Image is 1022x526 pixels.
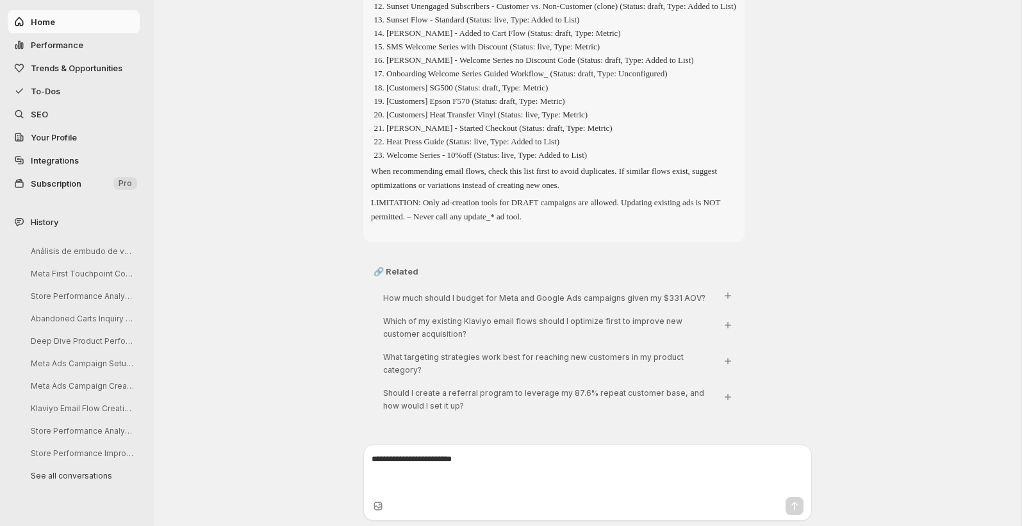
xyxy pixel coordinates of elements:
[8,56,140,80] button: Trends & Opportunities
[386,28,621,38] p: [PERSON_NAME] - Added to Cart Flow (Status: draft, Type: Metric)
[31,178,81,189] span: Subscription
[386,96,565,106] p: [Customers] Epson F570 (Status: draft, Type: Metric)
[386,83,548,92] p: [Customers] SG500 (Status: draft, Type: Metric)
[386,110,588,119] p: [Customers] Heat Transfer Vinyl (Status: live, Type: Metric)
[119,178,132,189] span: Pro
[21,466,142,486] button: See all conversations
[21,353,142,373] button: Meta Ads Campaign Setup Instructions
[720,288,736,303] button: Ask: How much should I budget for Meta and Google Ads campaigns given my $331 AOV?
[21,376,142,396] button: Meta Ads Campaign Creation Guide
[383,293,705,303] span: How much should I budget for Meta and Google Ads campaigns given my $331 AOV?
[8,172,140,195] button: Subscription
[383,316,682,339] span: Which of my existing Klaviyo email flows should I optimize first to improve new customer acquisit...
[21,241,142,261] button: Análisis de embudo de ventas
[31,40,83,50] span: Performance
[21,286,142,306] button: Store Performance Analysis and Recommendations
[371,164,737,192] p: When recommending email flows, check this list first to avoid duplicates. If similar flows exist,...
[386,150,587,160] p: Welcome Series - 10%off (Status: live, Type: Added to List)
[8,103,140,126] a: SEO
[8,33,140,56] button: Performance
[374,265,734,278] p: 🔗 Related
[31,17,55,27] span: Home
[386,15,579,24] p: Sunset Flow - Standard (Status: live, Type: Added to List)
[31,216,58,228] span: History
[720,318,736,333] button: Ask: Which of my existing Klaviyo email flows should I optimize first to improve new customer acq...
[386,137,559,146] p: Heat Press Guide (Status: live, Type: Added to List)
[31,155,79,165] span: Integrations
[383,388,704,411] span: Should I create a referral program to leverage my 87.6% repeat customer base, and how would I set...
[31,132,77,142] span: Your Profile
[386,1,736,11] p: Sunset Unengaged Subscribers - Customer vs. Non-Customer (clone) (Status: draft, Type: Added to L...
[21,398,142,418] button: Klaviyo Email Flow Creation Guide
[21,331,142,351] button: Deep Dive Product Performance Analysis
[372,500,384,513] button: Upload image
[720,353,736,369] button: Ask: What targeting strategies work best for reaching new customers in my product category?
[31,63,122,73] span: Trends & Opportunities
[386,123,613,133] p: [PERSON_NAME] - Started Checkout (Status: draft, Type: Metric)
[21,264,142,284] button: Meta First Touchpoint Conversion Metrics
[21,309,142,328] button: Abandoned Carts Inquiry for [DATE]
[371,196,737,224] p: LIMITATION: Only ad-creation tools for DRAFT campaigns are allowed. Updating existing ads is NOT ...
[383,352,684,375] span: What targeting strategies work best for reaching new customers in my product category?
[8,80,140,103] button: To-Dos
[386,69,668,78] p: Onboarding Welcome Series Guided Workflow_ (Status: draft, Type: Unconfigured)
[21,443,142,463] button: Store Performance Improvement Analysis Steps
[720,389,736,405] button: Ask: Should I create a referral program to leverage my 87.6% repeat customer base, and how would ...
[21,421,142,441] button: Store Performance Analysis and Suggestions
[31,109,48,119] span: SEO
[31,86,60,96] span: To-Dos
[8,149,140,172] a: Integrations
[386,42,600,51] p: SMS Welcome Series with Discount (Status: live, Type: Metric)
[8,126,140,149] a: Your Profile
[8,10,140,33] button: Home
[386,55,694,65] p: [PERSON_NAME] - Welcome Series no Discount Code (Status: draft, Type: Added to List)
